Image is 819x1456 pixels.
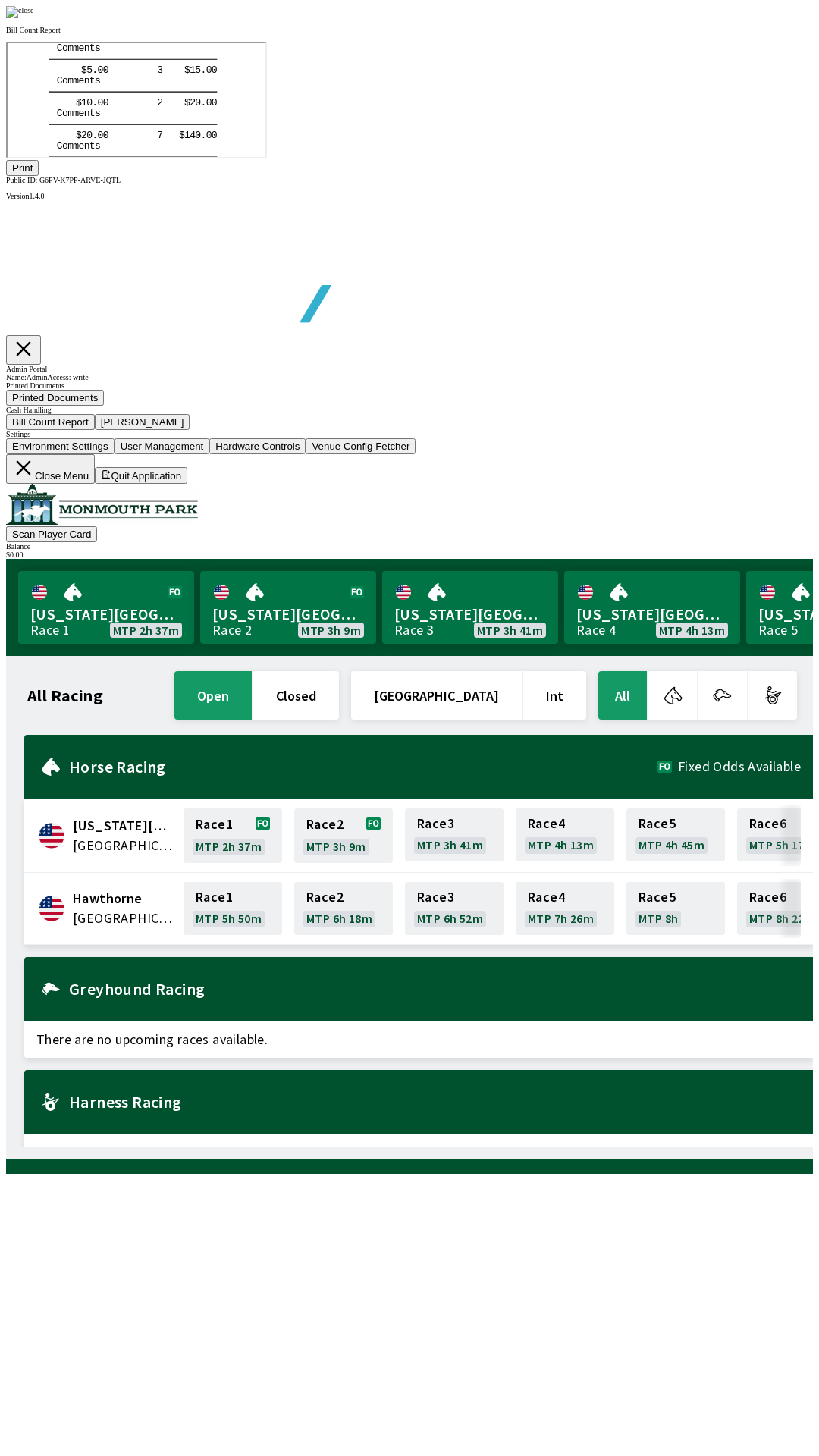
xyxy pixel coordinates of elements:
div: Settings [6,430,813,438]
tspan: e [71,65,77,77]
a: Race4MTP 7h 26m [516,882,614,935]
tspan: 0 [199,86,205,98]
div: Name: Admin Access: write [6,373,813,381]
span: MTP 2h 37m [113,624,179,636]
tspan: 1 [177,86,183,98]
img: venue logo [6,484,198,525]
button: Venue Config Fetcher [306,438,416,454]
span: Race 6 [749,891,786,903]
span: Race 4 [528,817,565,830]
a: Race4MTP 4h 13m [516,808,614,863]
a: [US_STATE][GEOGRAPHIC_DATA]Race 1MTP 2h 37m [18,571,194,644]
h2: Harness Racing [69,1096,801,1108]
tspan: n [77,97,83,108]
button: Environment Settings [6,438,115,454]
a: [US_STATE][GEOGRAPHIC_DATA]Race 2MTP 3h 9m [200,571,376,644]
tspan: $ [68,86,74,98]
tspan: . [193,86,199,98]
tspan: 2 [74,86,80,98]
a: Race1MTP 5h 50m [184,882,282,935]
tspan: 0 [204,54,210,65]
tspan: 0 [96,54,102,65]
span: Race 6 [749,817,786,830]
span: United States [73,908,174,928]
button: Int [523,671,586,720]
span: There are no upcoming races available. [24,1134,813,1170]
tspan: n [77,65,83,77]
tspan: o [55,65,61,77]
button: [GEOGRAPHIC_DATA] [351,671,522,720]
span: MTP 3h 9m [301,624,361,636]
div: $ 0.00 [6,551,813,559]
button: Bill Count Report [6,414,95,430]
tspan: 0 [96,86,102,98]
tspan: 7 [149,86,155,98]
span: Hawthorne [73,889,174,908]
span: MTP 4h 45m [639,839,704,851]
button: Scan Player Card [6,526,97,542]
div: Printed Documents [6,381,813,390]
a: Race2MTP 3h 9m [294,808,393,863]
tspan: 0 [188,54,194,65]
button: Close Menu [6,454,95,484]
span: Race 4 [528,891,565,903]
span: Race 1 [196,818,233,830]
tspan: 1 [74,54,80,65]
tspan: s [87,65,93,77]
a: Race5MTP 4h 45m [626,808,725,863]
span: MTP 3h 41m [477,624,543,636]
span: MTP 4h 13m [659,624,725,636]
tspan: o [55,97,61,108]
tspan: $ [177,54,183,65]
button: Print [6,160,39,176]
button: closed [253,671,339,720]
span: Race 2 [306,818,344,830]
a: [US_STATE][GEOGRAPHIC_DATA]Race 4MTP 4h 13m [564,571,740,644]
div: Cash Handling [6,406,813,414]
div: Race 1 [30,624,70,636]
a: Race3MTP 6h 52m [405,882,504,935]
tspan: t [82,97,88,108]
h1: All Racing [27,689,103,701]
div: Race 5 [758,624,798,636]
tspan: m [60,65,66,77]
span: [US_STATE][GEOGRAPHIC_DATA] [30,604,182,624]
tspan: t [82,65,88,77]
span: MTP 5h 50m [196,912,262,924]
tspan: 0 [90,86,96,98]
tspan: m [65,97,71,108]
a: Race1MTP 2h 37m [184,808,282,863]
span: G6PV-K7PP-ARVE-JQTL [39,176,121,184]
button: [PERSON_NAME] [95,414,190,430]
tspan: C [49,65,55,77]
tspan: . [85,54,91,65]
tspan: 0 [188,86,194,98]
img: global tote logo [41,200,476,360]
button: All [598,671,647,720]
div: Version 1.4.0 [6,192,813,200]
tspan: $ [68,54,74,65]
tspan: C [49,97,55,108]
span: MTP 2h 37m [196,840,262,852]
span: Race 5 [639,891,676,903]
div: Race 3 [394,624,434,636]
tspan: 0 [204,86,210,98]
a: [US_STATE][GEOGRAPHIC_DATA]Race 3MTP 3h 41m [382,571,558,644]
span: MTP 3h 9m [306,840,366,852]
tspan: . [193,54,199,65]
span: MTP 8h [639,912,678,924]
tspan: 0 [79,86,85,98]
